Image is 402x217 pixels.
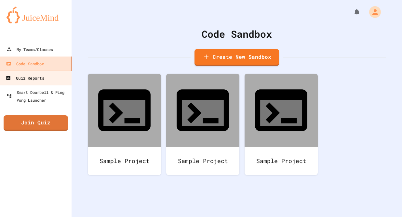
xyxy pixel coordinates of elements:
[245,147,318,175] div: Sample Project
[166,147,239,175] div: Sample Project
[88,74,161,175] a: Sample Project
[194,49,279,66] a: Create New Sandbox
[88,27,386,41] div: Code Sandbox
[245,74,318,175] a: Sample Project
[7,88,69,104] div: Smart Doorbell & Ping Pong Launcher
[166,74,239,175] a: Sample Project
[341,6,362,18] div: My Notifications
[7,6,65,23] img: logo-orange.svg
[6,60,44,68] div: Code Sandbox
[7,45,53,53] div: My Teams/Classes
[362,5,382,19] div: My Account
[6,74,44,82] div: Quiz Reports
[4,115,68,131] a: Join Quiz
[88,147,161,175] div: Sample Project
